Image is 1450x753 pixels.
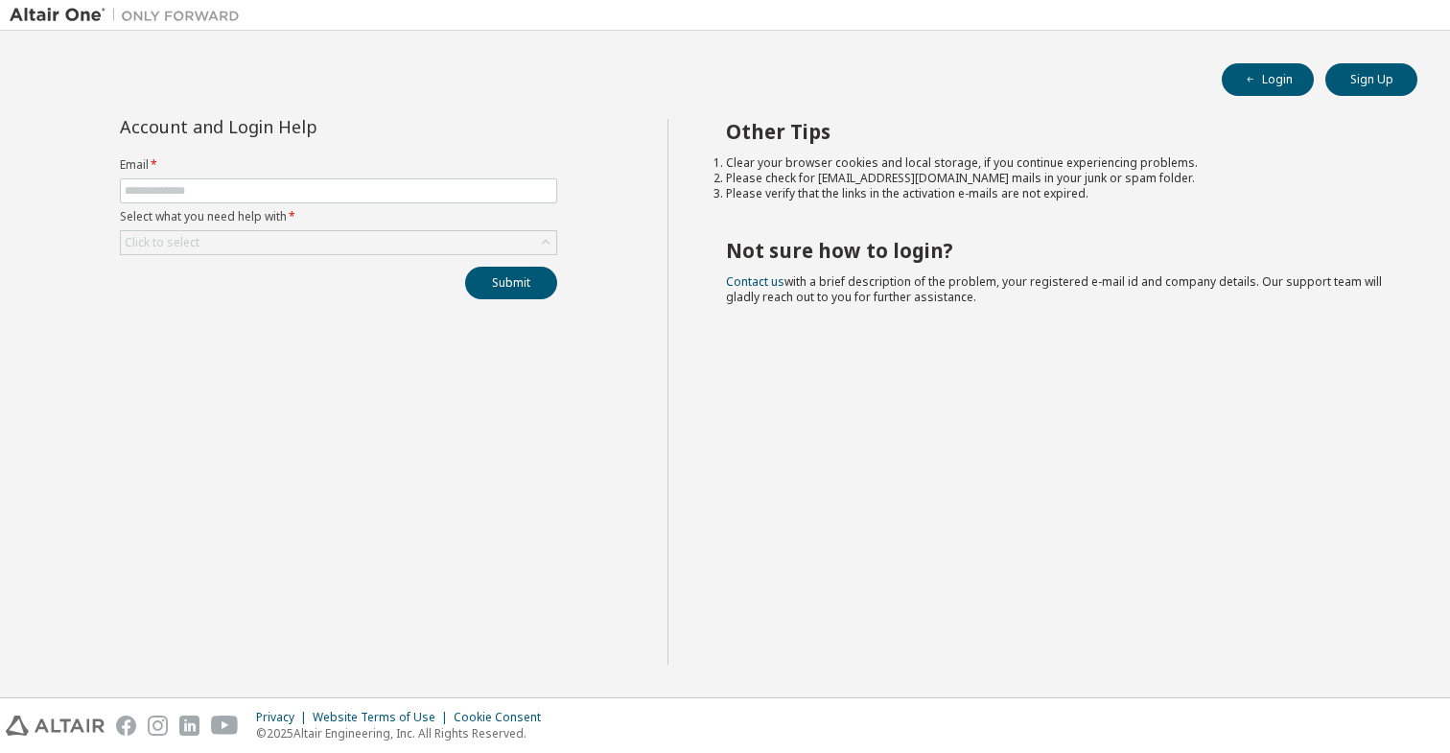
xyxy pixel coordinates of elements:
div: Account and Login Help [120,119,470,134]
button: Submit [465,267,557,299]
li: Clear your browser cookies and local storage, if you continue experiencing problems. [726,155,1384,171]
img: Altair One [10,6,249,25]
div: Website Terms of Use [313,710,454,725]
label: Email [120,157,557,173]
div: Click to select [125,235,199,250]
img: instagram.svg [148,716,168,736]
img: linkedin.svg [179,716,199,736]
div: Cookie Consent [454,710,552,725]
button: Sign Up [1325,63,1417,96]
p: © 2025 Altair Engineering, Inc. All Rights Reserved. [256,725,552,741]
img: altair_logo.svg [6,716,105,736]
div: Click to select [121,231,556,254]
li: Please check for [EMAIL_ADDRESS][DOMAIN_NAME] mails in your junk or spam folder. [726,171,1384,186]
span: with a brief description of the problem, your registered e-mail id and company details. Our suppo... [726,273,1382,305]
h2: Other Tips [726,119,1384,144]
img: youtube.svg [211,716,239,736]
a: Contact us [726,273,784,290]
h2: Not sure how to login? [726,238,1384,263]
button: Login [1222,63,1314,96]
li: Please verify that the links in the activation e-mails are not expired. [726,186,1384,201]
div: Privacy [256,710,313,725]
img: facebook.svg [116,716,136,736]
label: Select what you need help with [120,209,557,224]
